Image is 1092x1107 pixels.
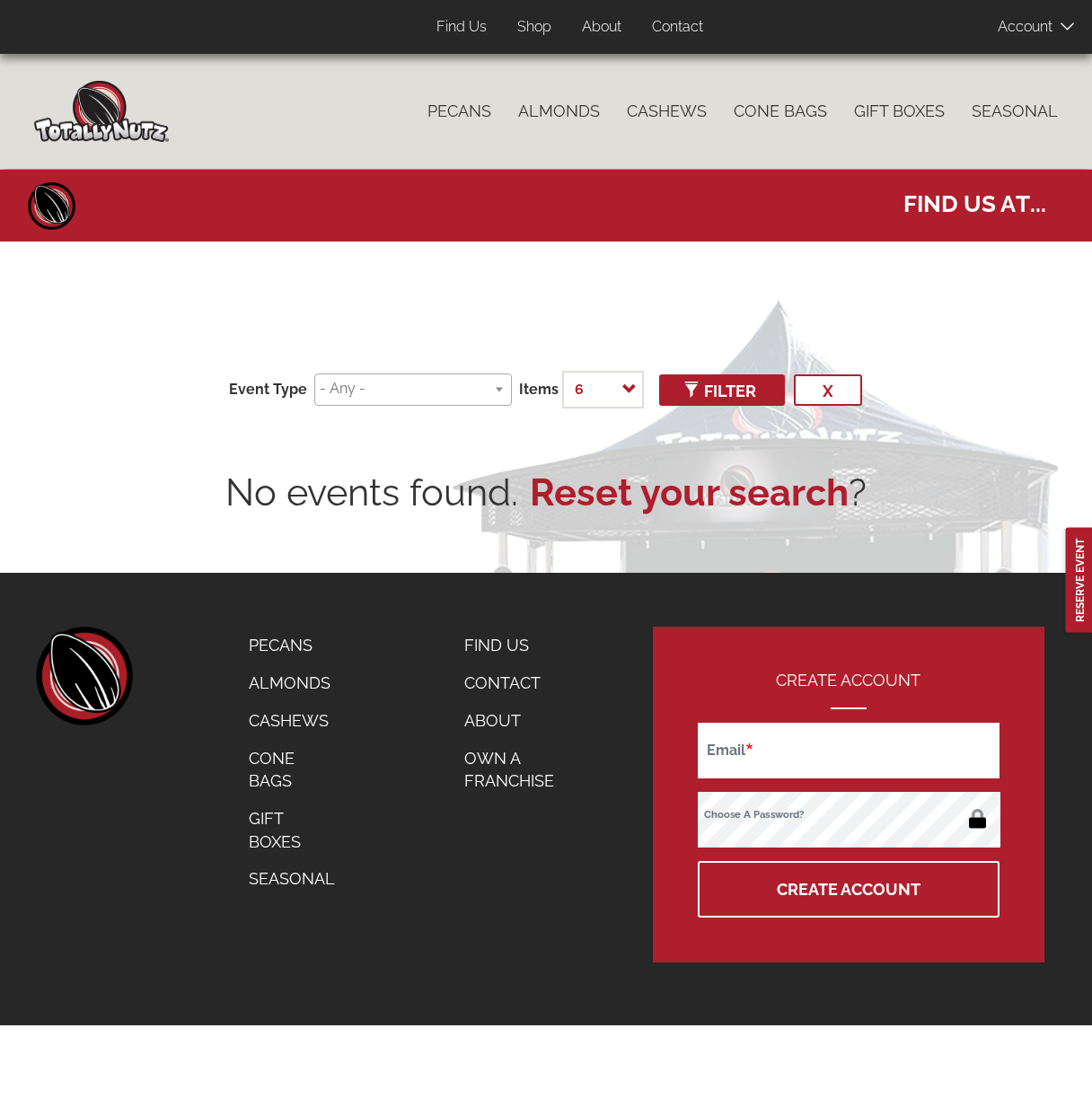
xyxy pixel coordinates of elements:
[688,382,756,400] span: Filter
[958,92,1071,130] a: Seasonal
[519,380,559,400] label: Items
[235,627,348,664] a: Pecans
[235,860,348,898] a: Seasonal
[235,800,348,860] a: Gift Boxes
[235,702,348,740] a: Cashews
[903,181,1046,220] span: Find us at...
[451,627,595,664] a: Find Us
[504,10,565,45] a: Shop
[698,861,1000,918] button: Create Account
[794,374,862,406] button: x
[34,466,1058,519] div: No events found. ?
[698,723,1000,778] input: Email
[568,10,635,45] a: About
[320,379,500,400] input: - Any -
[235,664,348,702] a: Almonds
[34,81,169,142] img: Home
[505,92,613,130] a: Almonds
[451,740,595,800] a: Own a Franchise
[698,672,1000,709] h2: Create Account
[659,374,785,406] button: Filter
[235,740,348,800] a: Cone Bags
[229,380,307,400] label: Event Type
[451,702,595,740] a: About
[613,92,720,130] a: Cashews
[720,92,841,130] a: Cone Bags
[841,92,958,130] a: Gift Boxes
[638,10,717,45] a: Contact
[414,92,505,130] a: Pecans
[423,10,500,45] a: Find Us
[451,664,595,702] a: Contact
[25,179,79,233] a: Home
[34,627,133,725] a: home
[530,466,849,519] a: Reset your search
